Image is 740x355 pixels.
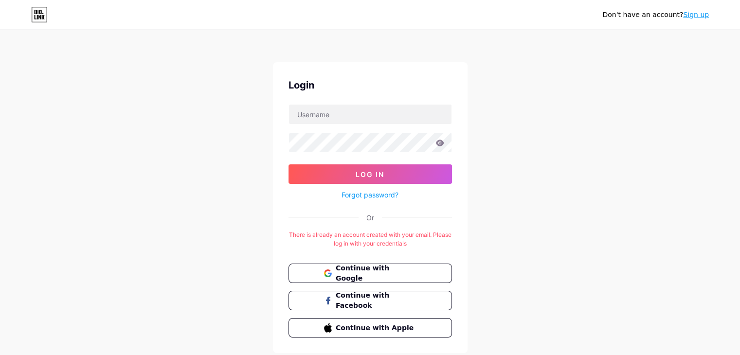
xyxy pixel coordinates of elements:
[342,190,398,200] a: Forgot password?
[289,164,452,184] button: Log In
[356,170,384,178] span: Log In
[336,323,416,333] span: Continue with Apple
[289,264,452,283] button: Continue with Google
[366,213,374,223] div: Or
[289,105,451,124] input: Username
[683,11,709,18] a: Sign up
[289,231,452,248] div: There is already an account created with your email. Please log in with your credentials
[289,78,452,92] div: Login
[336,290,416,311] span: Continue with Facebook
[289,291,452,310] button: Continue with Facebook
[289,318,452,337] button: Continue with Apple
[602,10,709,20] div: Don't have an account?
[336,263,416,284] span: Continue with Google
